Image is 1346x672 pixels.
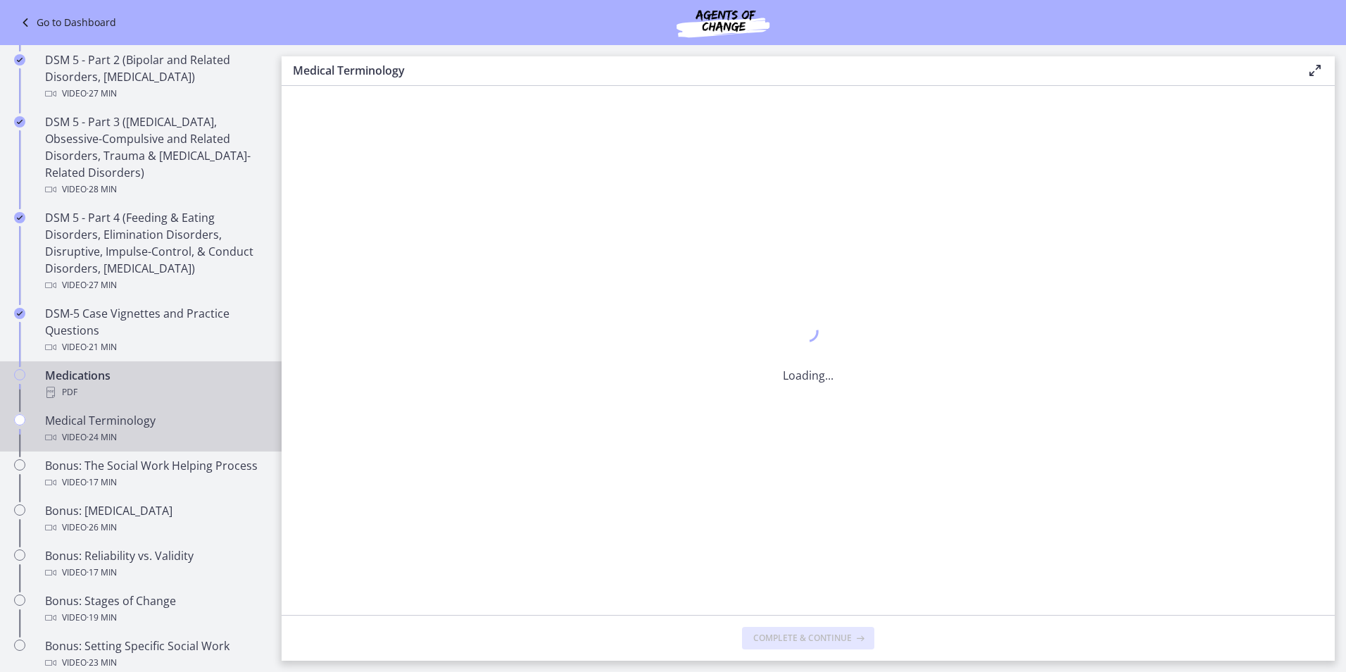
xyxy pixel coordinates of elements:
div: Bonus: The Social Work Helping Process [45,457,265,491]
div: Video [45,277,265,294]
span: · 17 min [87,564,117,581]
i: Completed [14,54,25,66]
div: Video [45,339,265,356]
div: Bonus: [MEDICAL_DATA] [45,502,265,536]
span: · 28 min [87,181,117,198]
div: DSM-5 Case Vignettes and Practice Questions [45,305,265,356]
div: Video [45,564,265,581]
h3: Medical Terminology [293,62,1284,79]
div: Bonus: Stages of Change [45,592,265,626]
img: Agents of Change [639,6,807,39]
span: · 23 min [87,654,117,671]
span: · 26 min [87,519,117,536]
div: PDF [45,384,265,401]
div: Video [45,85,265,102]
div: Bonus: Reliability vs. Validity [45,547,265,581]
div: Medications [45,367,265,401]
div: Video [45,181,265,198]
a: Go to Dashboard [17,14,116,31]
i: Completed [14,212,25,223]
span: · 17 min [87,474,117,491]
div: DSM 5 - Part 3 ([MEDICAL_DATA], Obsessive-Compulsive and Related Disorders, Trauma & [MEDICAL_DAT... [45,113,265,198]
span: · 21 min [87,339,117,356]
div: Video [45,519,265,536]
div: Video [45,654,265,671]
span: · 27 min [87,277,117,294]
div: Medical Terminology [45,412,265,446]
span: · 24 min [87,429,117,446]
div: Video [45,429,265,446]
span: · 27 min [87,85,117,102]
div: DSM 5 - Part 2 (Bipolar and Related Disorders, [MEDICAL_DATA]) [45,51,265,102]
i: Completed [14,116,25,127]
div: 1 [783,318,834,350]
div: Video [45,609,265,626]
div: DSM 5 - Part 4 (Feeding & Eating Disorders, Elimination Disorders, Disruptive, Impulse-Control, &... [45,209,265,294]
span: Complete & continue [753,633,852,644]
div: Bonus: Setting Specific Social Work [45,637,265,671]
p: Loading... [783,367,834,384]
i: Completed [14,308,25,319]
span: · 19 min [87,609,117,626]
div: Video [45,474,265,491]
button: Complete & continue [742,627,874,649]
